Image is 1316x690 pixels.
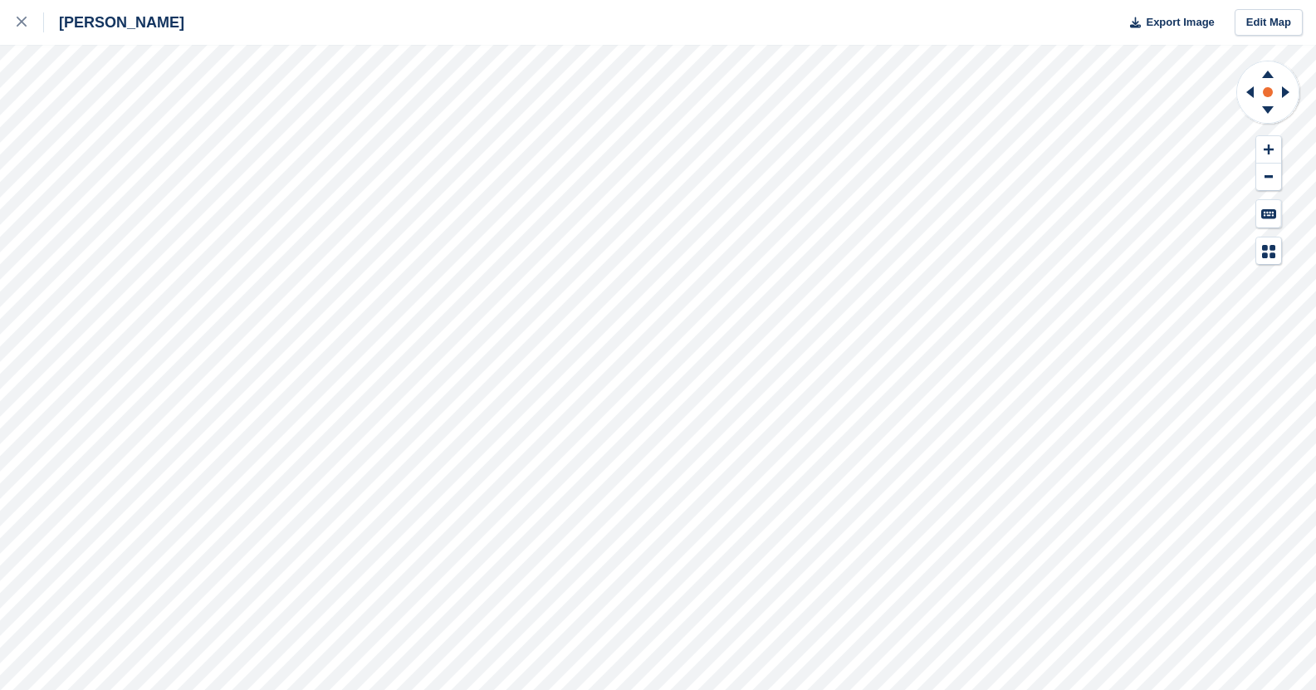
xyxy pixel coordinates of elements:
a: Edit Map [1235,9,1303,37]
button: Map Legend [1256,237,1281,265]
button: Export Image [1120,9,1215,37]
div: [PERSON_NAME] [44,12,184,32]
button: Keyboard Shortcuts [1256,200,1281,228]
button: Zoom Out [1256,164,1281,191]
button: Zoom In [1256,136,1281,164]
span: Export Image [1146,14,1214,31]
